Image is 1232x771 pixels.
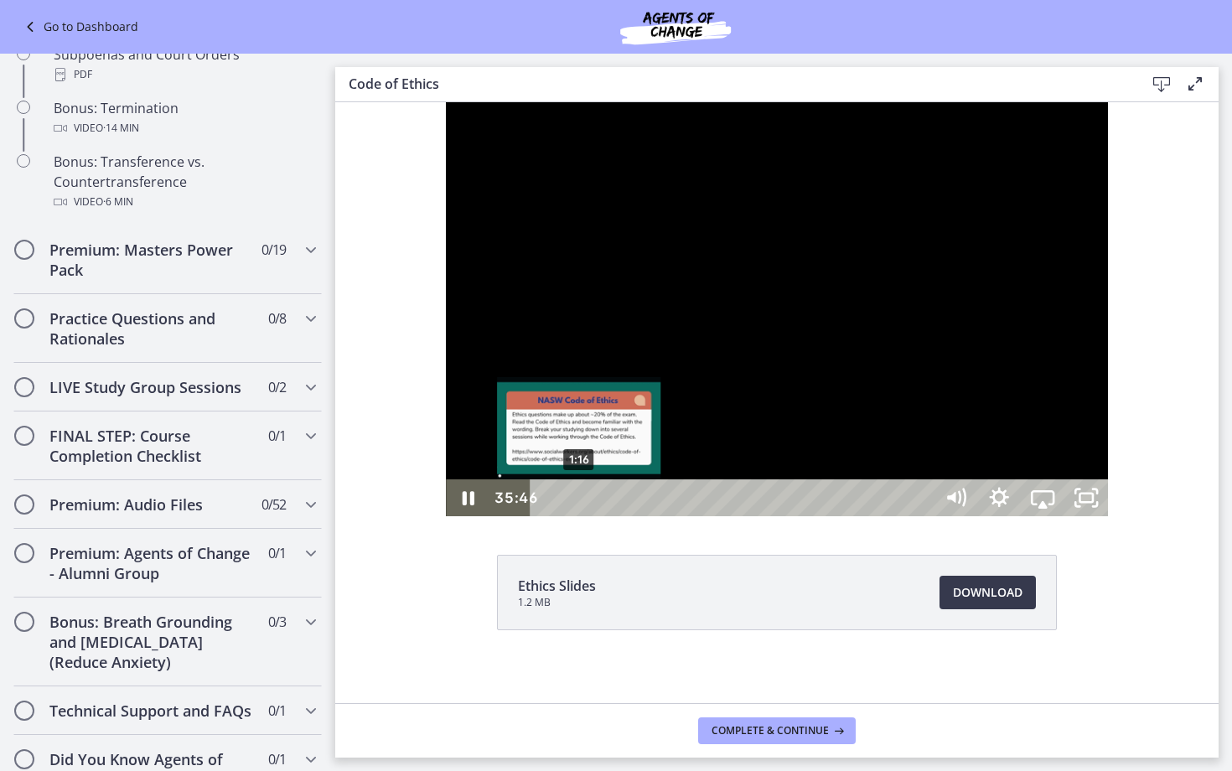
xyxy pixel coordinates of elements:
iframe: Video Lesson [335,102,1219,516]
span: 0 / 1 [268,701,286,721]
img: Agents of Change [575,7,776,47]
h3: Code of Ethics [349,74,1118,94]
span: 0 / 1 [268,543,286,563]
div: Video [54,192,315,212]
span: Ethics Slides [518,576,596,596]
h2: FINAL STEP: Course Completion Checklist [49,426,254,466]
button: Mute [598,377,642,414]
span: 0 / 19 [261,240,286,260]
h2: Premium: Masters Power Pack [49,240,254,280]
button: Airplay [686,377,729,414]
h2: Practice Questions and Rationales [49,308,254,349]
h2: LIVE Study Group Sessions [49,377,254,397]
span: Download [953,582,1022,603]
button: Show settings menu [642,377,686,414]
span: 0 / 3 [268,612,286,632]
span: Complete & continue [712,724,829,737]
span: 0 / 8 [268,308,286,329]
button: Complete & continue [698,717,856,744]
span: 0 / 1 [268,426,286,446]
div: Subpoenas and Court Orders [54,44,315,85]
span: · 6 min [103,192,133,212]
span: 0 / 52 [261,494,286,515]
button: Unfullscreen [729,377,773,414]
a: Download [940,576,1036,609]
h2: Premium: Agents of Change - Alumni Group [49,543,254,583]
span: 0 / 2 [268,377,286,397]
span: · 14 min [103,118,139,138]
h2: Technical Support and FAQs [49,701,254,721]
div: Bonus: Termination [54,98,315,138]
h2: Bonus: Breath Grounding and [MEDICAL_DATA] (Reduce Anxiety) [49,612,254,672]
div: Video [54,118,315,138]
span: 1.2 MB [518,596,596,609]
h2: Premium: Audio Files [49,494,254,515]
div: PDF [54,65,315,85]
span: 0 / 1 [268,749,286,769]
a: Go to Dashboard [20,17,138,37]
div: Bonus: Transference vs. Countertransference [54,152,315,212]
